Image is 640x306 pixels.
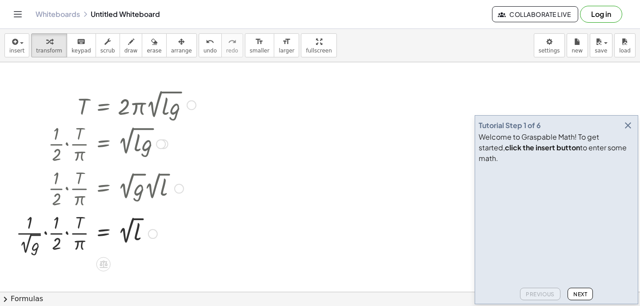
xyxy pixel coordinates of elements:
button: load [614,33,636,57]
span: new [572,48,583,54]
button: Toggle navigation [11,7,25,21]
button: transform [31,33,67,57]
span: fullscreen [306,48,332,54]
span: redo [226,48,238,54]
b: click the insert button [505,143,580,152]
button: undoundo [199,33,222,57]
span: larger [279,48,294,54]
button: Next [568,288,593,300]
span: settings [539,48,560,54]
button: new [567,33,588,57]
div: Tutorial Step 1 of 6 [479,120,541,131]
button: Log in [580,6,622,23]
button: keyboardkeypad [67,33,96,57]
span: erase [147,48,161,54]
div: Welcome to Graspable Math! To get started, to enter some math. [479,132,634,164]
i: keyboard [77,36,85,47]
span: load [619,48,631,54]
span: transform [36,48,62,54]
span: insert [9,48,24,54]
span: Next [573,291,587,298]
span: Collaborate Live [500,10,571,18]
button: erase [142,33,166,57]
span: save [595,48,607,54]
button: save [590,33,612,57]
span: undo [204,48,217,54]
div: Apply the same math to both sides of the equation [96,257,111,271]
i: format_size [255,36,264,47]
a: Whiteboards [36,10,80,19]
span: keypad [72,48,91,54]
span: arrange [171,48,192,54]
span: draw [124,48,138,54]
i: redo [228,36,236,47]
button: insert [4,33,29,57]
button: format_sizesmaller [245,33,274,57]
span: smaller [250,48,269,54]
button: settings [534,33,565,57]
button: Collaborate Live [492,6,578,22]
button: draw [120,33,143,57]
button: arrange [166,33,197,57]
button: fullscreen [301,33,336,57]
button: redoredo [221,33,243,57]
button: format_sizelarger [274,33,299,57]
button: scrub [96,33,120,57]
span: scrub [100,48,115,54]
i: undo [206,36,214,47]
i: format_size [282,36,291,47]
